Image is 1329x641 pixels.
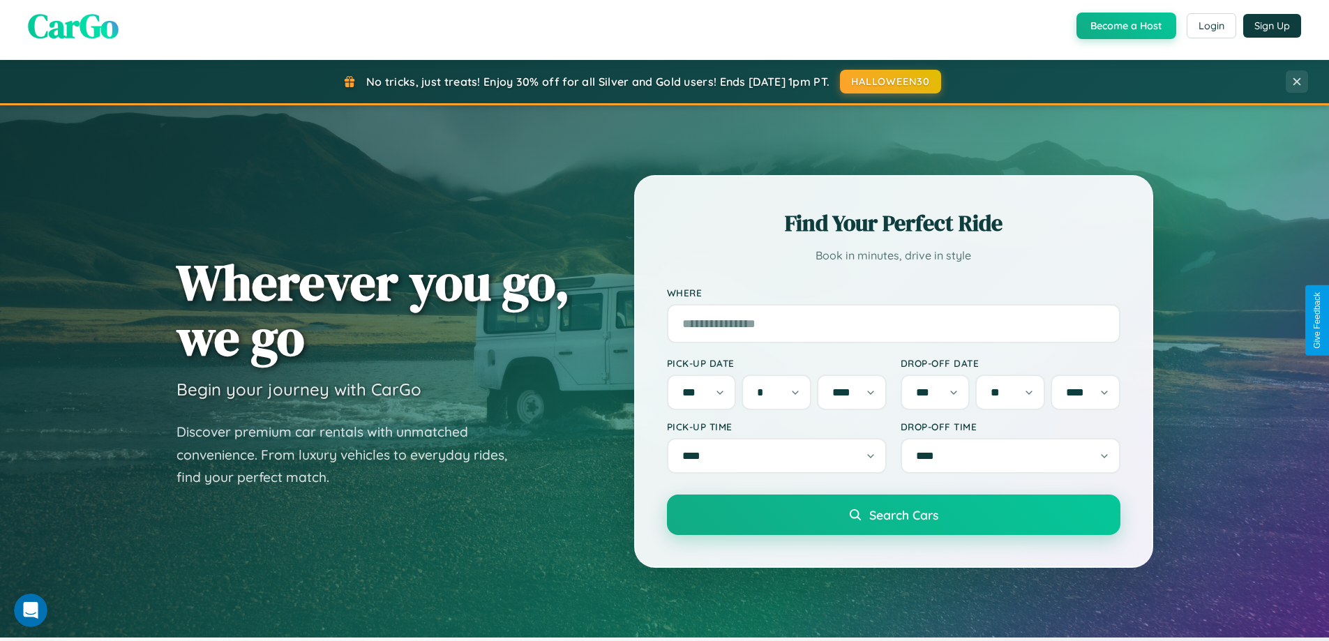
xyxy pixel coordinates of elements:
span: No tricks, just treats! Enjoy 30% off for all Silver and Gold users! Ends [DATE] 1pm PT. [366,75,829,89]
button: HALLOWEEN30 [840,70,941,93]
button: Become a Host [1076,13,1176,39]
label: Pick-up Date [667,357,887,369]
span: CarGo [28,3,119,49]
label: Drop-off Time [901,421,1120,432]
div: Give Feedback [1312,292,1322,349]
label: Where [667,287,1120,299]
h2: Find Your Perfect Ride [667,208,1120,239]
button: Sign Up [1243,14,1301,38]
span: Search Cars [869,507,938,522]
iframe: Intercom live chat [14,594,47,627]
button: Search Cars [667,495,1120,535]
label: Drop-off Date [901,357,1120,369]
p: Discover premium car rentals with unmatched convenience. From luxury vehicles to everyday rides, ... [177,421,525,489]
h1: Wherever you go, we go [177,255,570,365]
label: Pick-up Time [667,421,887,432]
h3: Begin your journey with CarGo [177,379,421,400]
p: Book in minutes, drive in style [667,246,1120,266]
button: Login [1187,13,1236,38]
